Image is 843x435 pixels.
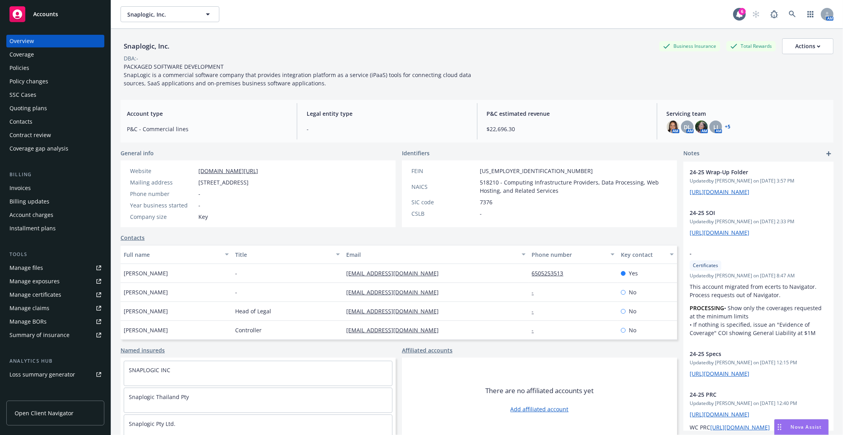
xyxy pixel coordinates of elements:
[124,63,473,87] span: PACKAGED SOFTWARE DEVELOPMENT SnapLogic is a commercial software company that provides integratio...
[690,350,807,358] span: 24-25 Specs
[9,315,47,328] div: Manage BORs
[6,35,104,47] a: Overview
[129,393,189,401] a: Snaplogic Thailand Pty
[346,288,445,296] a: [EMAIL_ADDRESS][DOMAIN_NAME]
[9,89,36,101] div: SSC Cases
[618,245,677,264] button: Key contact
[343,245,528,264] button: Email
[9,288,61,301] div: Manage certificates
[6,182,104,194] a: Invoices
[9,195,49,208] div: Billing updates
[6,368,104,381] a: Loss summary generator
[130,190,195,198] div: Phone number
[127,125,287,133] span: P&C - Commercial lines
[130,201,195,209] div: Year business started
[690,359,827,366] span: Updated by [PERSON_NAME] on [DATE] 12:15 PM
[402,149,430,157] span: Identifiers
[15,409,74,417] span: Open Client Navigator
[766,6,782,22] a: Report a Bug
[713,123,718,131] span: LI
[232,245,343,264] button: Title
[235,307,271,315] span: Head of Legal
[235,269,237,277] span: -
[129,366,170,374] a: SNAPLOGIC INC
[6,222,104,235] a: Installment plans
[690,390,807,399] span: 24-25 PRC
[6,288,104,301] a: Manage certificates
[487,109,647,118] span: P&C estimated revenue
[198,201,200,209] span: -
[532,307,540,315] a: -
[9,275,60,288] div: Manage exposures
[795,39,820,54] div: Actions
[346,307,445,315] a: [EMAIL_ADDRESS][DOMAIN_NAME]
[690,229,749,236] a: [URL][DOMAIN_NAME]
[6,275,104,288] a: Manage exposures
[785,6,800,22] a: Search
[411,167,477,175] div: FEIN
[690,400,827,407] span: Updated by [PERSON_NAME] on [DATE] 12:40 PM
[6,89,104,101] a: SSC Cases
[6,329,104,341] a: Summary of insurance
[124,307,168,315] span: [PERSON_NAME]
[411,209,477,218] div: CSLB
[6,171,104,179] div: Billing
[774,419,829,435] button: Nova Assist
[307,109,467,118] span: Legal entity type
[9,368,75,381] div: Loss summary generator
[690,423,827,431] p: WC PRC
[402,346,453,354] a: Affiliated accounts
[198,213,208,221] span: Key
[480,178,668,195] span: 518210 - Computing Infrastructure Providers, Data Processing, Web Hosting, and Related Services
[487,125,647,133] span: $22,696.30
[690,370,749,377] a: [URL][DOMAIN_NAME]
[690,249,807,258] span: -
[9,222,56,235] div: Installment plans
[9,329,70,341] div: Summary of insurance
[6,129,104,141] a: Contract review
[121,6,219,22] button: Snaplogic, Inc.
[690,304,724,312] strong: PROCESSING
[690,188,749,196] a: [URL][DOMAIN_NAME]
[411,198,477,206] div: SIC code
[690,282,827,299] p: This account migrated from ecerts to Navigator. Process requests out of Navigator.
[9,75,48,88] div: Policy changes
[307,125,467,133] span: -
[9,182,31,194] div: Invoices
[121,41,173,51] div: Snaplogic, Inc.
[346,326,445,334] a: [EMAIL_ADDRESS][DOMAIN_NAME]
[511,405,569,413] a: Add affiliated account
[6,3,104,25] a: Accounts
[690,168,807,176] span: 24-25 Wrap-Up Folder
[9,115,32,128] div: Contacts
[6,262,104,274] a: Manage files
[198,190,200,198] span: -
[121,149,154,157] span: General info
[690,177,827,185] span: Updated by [PERSON_NAME] on [DATE] 3:57 PM
[9,302,49,314] div: Manage claims
[725,124,731,129] a: +5
[346,250,517,259] div: Email
[683,343,834,384] div: 24-25 SpecsUpdatedby [PERSON_NAME] on [DATE] 12:15 PM[URL][DOMAIN_NAME]
[9,142,68,155] div: Coverage gap analysis
[130,178,195,186] div: Mailing address
[485,386,594,395] span: There are no affiliated accounts yet
[532,288,540,296] a: -
[6,250,104,258] div: Tools
[690,304,827,337] p: • Show only the coverages requested at the minimum limits • If nothing is specified, issue an "Ev...
[346,269,445,277] a: [EMAIL_ADDRESS][DOMAIN_NAME]
[532,269,570,277] a: 6505253513
[411,183,477,191] div: NAICS
[6,102,104,115] a: Quoting plans
[726,41,776,51] div: Total Rewards
[9,262,43,274] div: Manage files
[124,269,168,277] span: [PERSON_NAME]
[129,420,175,427] a: Snaplogic Pty Ltd.
[121,234,145,242] a: Contacts
[9,209,53,221] div: Account charges
[739,8,746,15] div: 6
[127,109,287,118] span: Account type
[235,326,262,334] span: Controller
[529,245,618,264] button: Phone number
